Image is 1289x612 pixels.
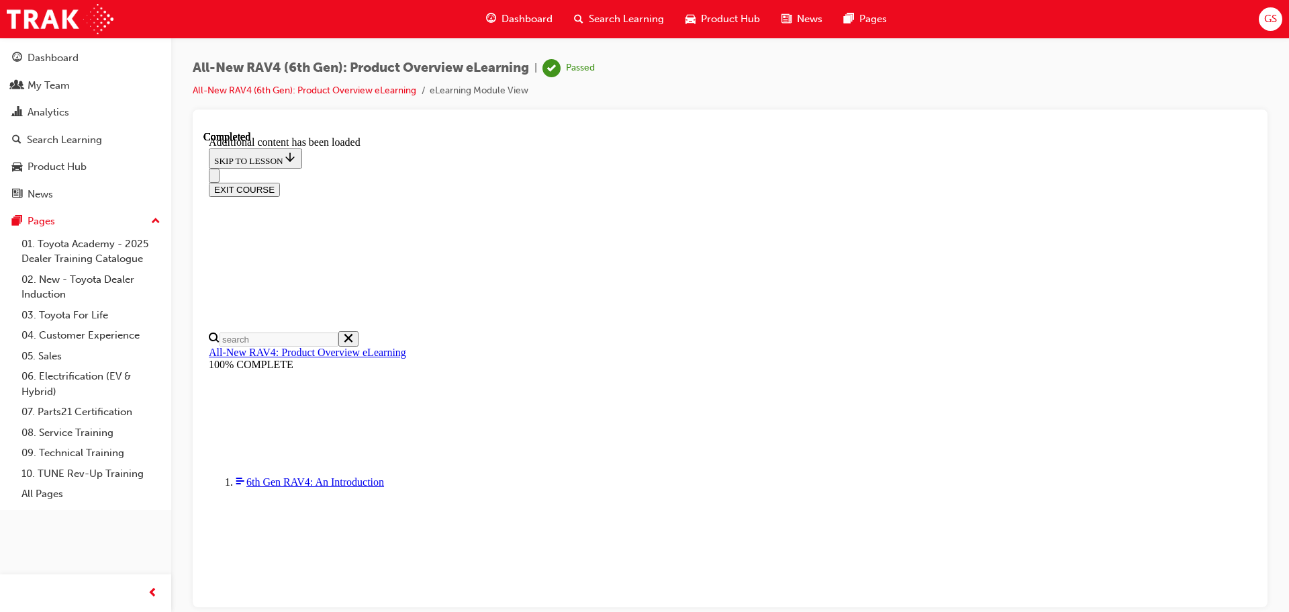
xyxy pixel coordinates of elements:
a: All-New RAV4 (6th Gen): Product Overview eLearning [193,85,416,96]
span: guage-icon [486,11,496,28]
button: Close navigation menu [5,38,16,52]
span: | [534,60,537,76]
span: people-icon [12,80,22,92]
span: News [797,11,822,27]
a: 10. TUNE Rev-Up Training [16,464,166,484]
div: News [28,187,53,202]
a: All-New RAV4: Product Overview eLearning [5,216,203,227]
div: Dashboard [28,50,79,66]
span: All-New RAV4 (6th Gen): Product Overview eLearning [193,60,529,76]
span: Search Learning [589,11,664,27]
a: 03. Toyota For Life [16,305,166,326]
span: pages-icon [844,11,854,28]
span: car-icon [685,11,696,28]
a: 04. Customer Experience [16,325,166,346]
a: 05. Sales [16,346,166,367]
a: Product Hub [5,155,166,179]
span: GS [1264,11,1277,27]
li: eLearning Module View [430,83,528,99]
a: Search Learning [5,128,166,152]
button: Pages [5,209,166,234]
a: 07. Parts21 Certification [16,402,166,423]
div: Search Learning [27,132,102,148]
button: GS [1259,7,1282,31]
span: guage-icon [12,52,22,64]
div: My Team [28,78,70,93]
div: Analytics [28,105,69,120]
span: pages-icon [12,216,22,228]
span: search-icon [574,11,583,28]
span: Product Hub [701,11,760,27]
span: up-icon [151,213,160,230]
a: News [5,182,166,207]
a: 08. Service Training [16,423,166,443]
a: All Pages [16,484,166,505]
span: search-icon [12,134,21,146]
a: car-iconProduct Hub [675,5,771,33]
a: news-iconNews [771,5,833,33]
a: guage-iconDashboard [475,5,563,33]
span: SKIP TO LESSON [11,25,93,35]
a: Analytics [5,100,166,125]
span: news-icon [12,189,22,201]
span: Pages [859,11,887,27]
div: Product Hub [28,159,87,175]
span: prev-icon [148,585,158,602]
span: news-icon [781,11,792,28]
a: 09. Technical Training [16,443,166,464]
a: 06. Electrification (EV & Hybrid) [16,366,166,402]
a: 01. Toyota Academy - 2025 Dealer Training Catalogue [16,234,166,269]
button: EXIT COURSE [5,52,77,66]
span: car-icon [12,161,22,173]
a: Dashboard [5,46,166,71]
span: chart-icon [12,107,22,119]
span: learningRecordVerb_PASS-icon [542,59,561,77]
div: Passed [566,62,595,75]
div: Pages [28,214,55,229]
a: 02. New - Toyota Dealer Induction [16,269,166,305]
span: Dashboard [502,11,553,27]
a: search-iconSearch Learning [563,5,675,33]
button: SKIP TO LESSON [5,17,99,38]
a: pages-iconPages [833,5,898,33]
div: Additional content has been loaded [5,5,1048,17]
a: My Team [5,73,166,98]
button: DashboardMy TeamAnalyticsSearch LearningProduct HubNews [5,43,166,209]
img: Trak [7,4,113,34]
div: 100% COMPLETE [5,228,1048,240]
